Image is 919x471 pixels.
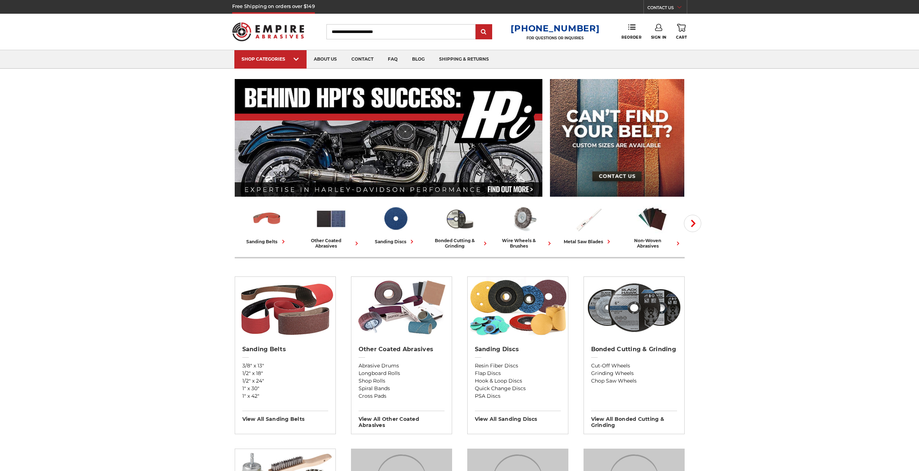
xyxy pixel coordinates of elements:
a: sanding belts [238,203,296,245]
a: Reorder [621,24,641,39]
a: non-woven abrasives [623,203,682,249]
a: metal saw blades [559,203,617,245]
div: sanding discs [375,238,416,245]
a: Chop Saw Wheels [591,377,677,385]
a: 3/8" x 13" [242,362,328,370]
span: Sign In [651,35,667,40]
h2: Other Coated Abrasives [359,346,445,353]
a: bonded cutting & grinding [430,203,489,249]
div: bonded cutting & grinding [430,238,489,249]
a: wire wheels & brushes [495,203,553,249]
a: Quick Change Discs [475,385,561,392]
img: Other Coated Abrasives [351,277,452,338]
a: [PHONE_NUMBER] [511,23,599,34]
a: Spiral Bands [359,385,445,392]
a: other coated abrasives [302,203,360,249]
a: contact [344,50,381,69]
a: PSA Discs [475,392,561,400]
a: faq [381,50,405,69]
a: Abrasive Drums [359,362,445,370]
a: Cross Pads [359,392,445,400]
input: Submit [477,25,491,39]
img: Other Coated Abrasives [315,203,347,234]
p: FOR QUESTIONS OR INQUIRIES [511,36,599,40]
h3: View All other coated abrasives [359,411,445,428]
a: 1" x 42" [242,392,328,400]
a: sanding discs [366,203,425,245]
a: Flap Discs [475,370,561,377]
img: Wire Wheels & Brushes [508,203,540,234]
div: other coated abrasives [302,238,360,249]
a: Cart [676,24,687,40]
img: Bonded Cutting & Grinding [444,203,476,234]
a: Grinding Wheels [591,370,677,377]
div: non-woven abrasives [623,238,682,249]
img: Sanding Belts [235,277,335,338]
a: about us [307,50,344,69]
span: Reorder [621,35,641,40]
a: Cut-Off Wheels [591,362,677,370]
img: Non-woven Abrasives [637,203,668,234]
img: promo banner for custom belts. [550,79,684,197]
img: Sanding Belts [251,203,283,234]
h3: View All bonded cutting & grinding [591,411,677,428]
a: 1" x 30" [242,385,328,392]
a: 1/2" x 24" [242,377,328,385]
button: Next [684,215,701,232]
a: Longboard Rolls [359,370,445,377]
h2: Bonded Cutting & Grinding [591,346,677,353]
a: 1/2" x 18" [242,370,328,377]
a: CONTACT US [647,4,687,14]
a: Resin Fiber Discs [475,362,561,370]
img: Metal Saw Blades [572,203,604,234]
img: Empire Abrasives [232,18,304,46]
a: shipping & returns [432,50,496,69]
img: Banner for an interview featuring Horsepower Inc who makes Harley performance upgrades featured o... [235,79,543,197]
img: Sanding Discs [468,277,568,338]
h2: Sanding Belts [242,346,328,353]
img: Sanding Discs [380,203,411,234]
h3: View All sanding belts [242,411,328,422]
div: sanding belts [247,238,287,245]
div: wire wheels & brushes [495,238,553,249]
div: SHOP CATEGORIES [242,56,299,62]
a: Shop Rolls [359,377,445,385]
a: Hook & Loop Discs [475,377,561,385]
h2: Sanding Discs [475,346,561,353]
div: metal saw blades [564,238,612,245]
span: Cart [676,35,687,40]
a: blog [405,50,432,69]
img: Bonded Cutting & Grinding [584,277,684,338]
h3: View All sanding discs [475,411,561,422]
